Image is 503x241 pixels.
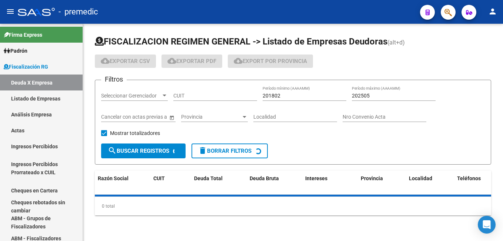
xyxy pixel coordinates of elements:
mat-icon: cloud_download [167,56,176,65]
button: Exportar CSV [95,55,156,68]
datatable-header-cell: Razón Social [95,171,150,195]
span: CUIT [153,175,165,181]
span: Deuda Bruta [250,175,279,181]
div: 0 total [95,197,491,215]
span: Mostrar totalizadores [110,129,160,138]
span: Intereses [305,175,327,181]
span: Padrón [4,47,27,55]
span: Fiscalización RG [4,63,48,71]
span: (alt+d) [387,39,405,46]
span: - premedic [59,4,98,20]
div: Open Intercom Messenger [478,216,496,234]
mat-icon: menu [6,7,15,16]
span: Buscar Registros [108,148,169,154]
span: Seleccionar Gerenciador [101,93,161,99]
datatable-header-cell: Deuda Bruta [247,171,302,195]
datatable-header-cell: Provincia [358,171,406,195]
span: Provincia [181,114,241,120]
mat-icon: person [488,7,497,16]
h3: Filtros [101,74,127,85]
span: Borrar Filtros [198,148,251,154]
span: Export por Provincia [234,58,307,65]
button: Export por Provincia [228,55,313,68]
mat-icon: cloud_download [234,56,243,65]
span: Teléfonos [457,175,481,181]
span: Provincia [361,175,383,181]
button: Borrar Filtros [191,143,268,158]
button: Buscar Registros [101,143,186,158]
span: Deuda Total [194,175,223,181]
span: Localidad [409,175,432,181]
span: FISCALIZACION REGIMEN GENERAL -> Listado de Empresas Deudoras [95,36,387,47]
button: Exportar PDF [161,55,222,68]
span: Exportar PDF [167,58,216,65]
datatable-header-cell: CUIT [150,171,191,195]
span: Firma Express [4,31,42,39]
datatable-header-cell: Localidad [406,171,454,195]
mat-icon: delete [198,146,207,155]
mat-icon: search [108,146,117,155]
button: Open calendar [168,113,176,121]
span: Razón Social [98,175,129,181]
datatable-header-cell: Intereses [302,171,358,195]
span: Exportar CSV [101,58,150,65]
datatable-header-cell: Deuda Total [191,171,247,195]
mat-icon: cloud_download [101,56,110,65]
